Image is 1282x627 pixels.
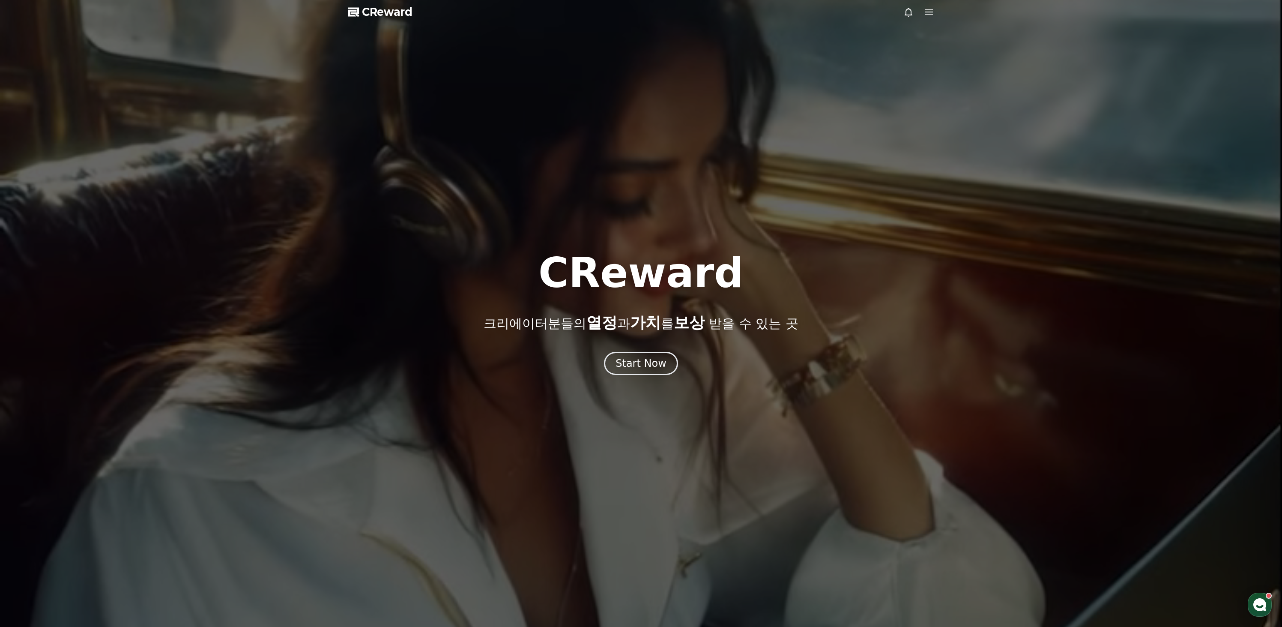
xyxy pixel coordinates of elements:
[604,360,678,369] a: Start Now
[78,285,89,292] span: 대화
[348,5,412,19] a: CReward
[674,314,705,331] span: 보상
[616,357,666,370] div: Start Now
[604,352,678,375] button: Start Now
[132,285,143,291] span: 설정
[630,314,661,331] span: 가치
[484,314,798,331] p: 크리에이터분들의 과 를 받을 수 있는 곳
[57,272,111,293] a: 대화
[111,272,164,293] a: 설정
[27,285,32,291] span: 홈
[362,5,412,19] span: CReward
[538,252,744,294] h1: CReward
[586,314,617,331] span: 열정
[3,272,57,293] a: 홈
